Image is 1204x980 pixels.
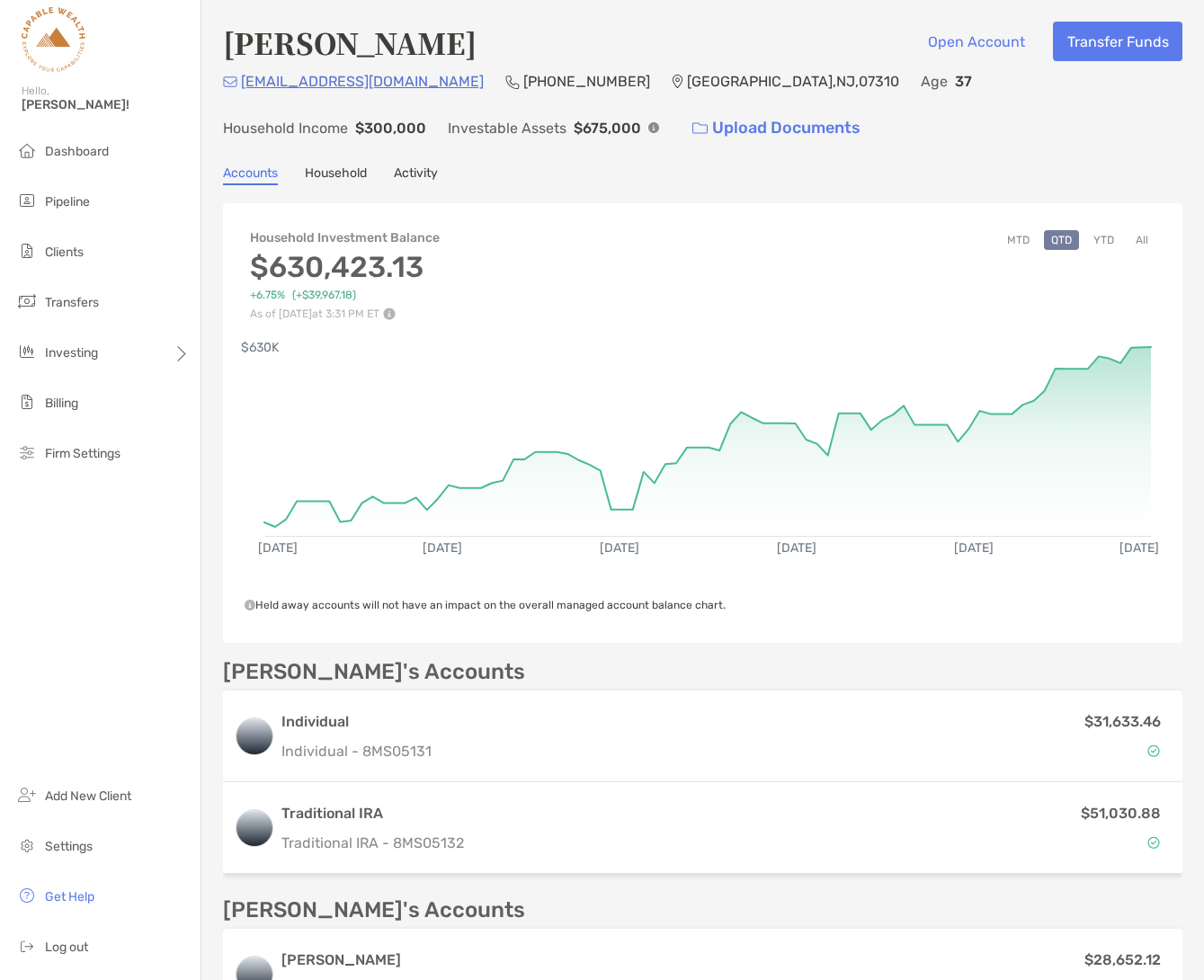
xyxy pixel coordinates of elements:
text: $630K [241,340,280,355]
button: Open Account [914,22,1039,61]
h4: [PERSON_NAME] [223,22,477,63]
p: [PERSON_NAME]'s Accounts [223,899,525,922]
p: Age [921,70,948,93]
a: Activity [394,165,438,185]
p: $51,030.88 [1081,802,1161,824]
img: firm-settings icon [16,441,38,463]
span: Transfers [45,295,99,310]
img: button icon [692,122,708,135]
img: Account Status icon [1147,744,1160,757]
button: Transfer Funds [1053,22,1182,61]
span: Investing [45,345,98,361]
text: [DATE] [423,540,462,556]
p: [EMAIL_ADDRESS][DOMAIN_NAME] [241,70,484,93]
img: Zoe Logo [22,7,85,72]
p: 37 [955,70,972,93]
img: logo account [236,810,272,846]
p: Investable Assets [448,117,566,139]
p: $300,000 [355,117,426,139]
p: $675,000 [574,117,641,139]
a: Household [305,165,367,185]
p: [PERSON_NAME]'s Accounts [223,661,525,683]
img: dashboard icon [16,139,38,161]
img: logo account [236,718,272,754]
text: [DATE] [600,540,639,556]
img: logout icon [16,935,38,957]
h4: Household Investment Balance [250,230,440,245]
img: Location Icon [672,75,683,89]
button: QTD [1044,230,1079,250]
img: Performance Info [383,307,396,320]
p: As of [DATE] at 3:31 PM ET [250,307,440,320]
span: Held away accounts will not have an impact on the overall managed account balance chart. [245,599,726,611]
img: Account Status icon [1147,836,1160,849]
span: Settings [45,839,93,854]
img: investing icon [16,341,38,362]
text: [DATE] [954,540,994,556]
p: [GEOGRAPHIC_DATA] , NJ , 07310 [687,70,899,93]
text: [DATE] [258,540,298,556]
span: Clients [45,245,84,260]
img: pipeline icon [16,190,38,211]
p: Traditional IRA - 8MS05132 [281,832,464,854]
h3: $630,423.13 [250,250,440,284]
p: $31,633.46 [1084,710,1161,733]
span: Dashboard [45,144,109,159]
span: ( +$39,967.18 ) [292,289,356,302]
button: All [1128,230,1155,250]
img: add_new_client icon [16,784,38,806]
img: Phone Icon [505,75,520,89]
img: Email Icon [223,76,237,87]
text: [DATE] [1119,540,1159,556]
p: Individual - 8MS05131 [281,740,432,762]
button: YTD [1086,230,1121,250]
h3: Traditional IRA [281,803,464,824]
img: clients icon [16,240,38,262]
span: Pipeline [45,194,90,209]
p: [PHONE_NUMBER] [523,70,650,93]
span: +6.75% [250,289,285,302]
span: Log out [45,940,88,955]
img: get-help icon [16,885,38,906]
img: billing icon [16,391,38,413]
text: [DATE] [777,540,816,556]
p: $28,652.12 [1084,949,1161,971]
p: Household Income [223,117,348,139]
span: Get Help [45,889,94,904]
img: Info Icon [648,122,659,133]
a: Accounts [223,165,278,185]
span: Firm Settings [45,446,120,461]
span: Billing [45,396,78,411]
span: [PERSON_NAME]! [22,97,190,112]
img: transfers icon [16,290,38,312]
h3: Individual [281,711,432,733]
img: settings icon [16,834,38,856]
span: Add New Client [45,788,131,804]
a: Upload Documents [681,109,872,147]
button: MTD [1000,230,1037,250]
h3: [PERSON_NAME] [281,949,484,971]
